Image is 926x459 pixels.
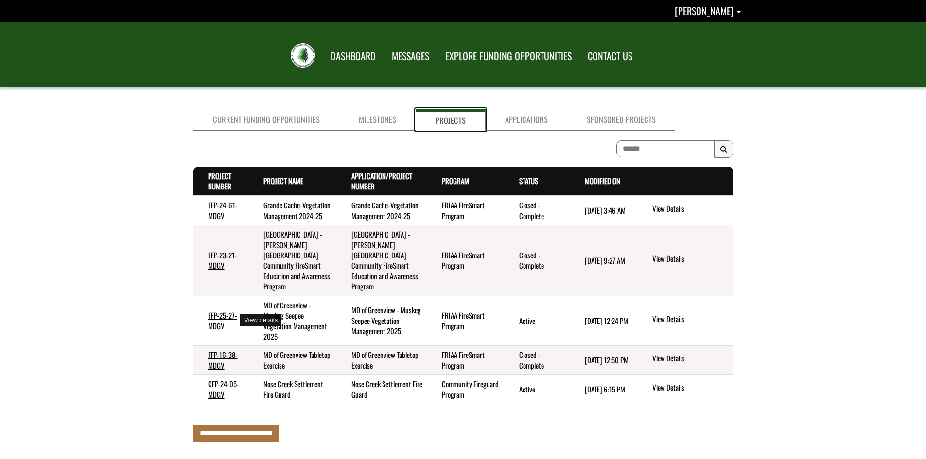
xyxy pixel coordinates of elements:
time: [DATE] 6:15 PM [585,384,625,394]
td: 7/26/2023 12:50 PM [570,346,636,375]
a: Sponsored Projects [567,109,675,131]
td: action menu [636,196,733,225]
div: View details [240,314,281,326]
time: [DATE] 9:27 AM [585,255,625,266]
td: FFP-23-21-MDGV [193,225,249,296]
td: MD of Greenview Tabletop Exercise [249,346,337,375]
td: Closed - Complete [505,346,570,375]
a: Applications [486,109,567,131]
button: Search Results [714,140,733,158]
td: FFP-25-27-MDGV [193,296,249,346]
nav: Main Navigation [322,41,640,68]
td: Grande Cache-Vegetation Management 2024-25 [249,196,337,225]
td: 7/18/2025 6:15 PM [570,375,636,404]
time: [DATE] 12:50 PM [585,355,629,365]
td: action menu [636,296,733,346]
td: Closed - Complete [505,196,570,225]
td: Nose Creek Settlement Fire Guard [249,375,337,404]
a: Modified On [585,175,620,186]
td: action menu [636,225,733,296]
td: FRIAA FireSmart Program [427,225,505,296]
a: MESSAGES [384,44,437,68]
td: Active [505,375,570,404]
a: Milestones [339,109,416,131]
td: Grande Cache-Vegetation Management 2024-25 [337,196,427,225]
td: CFP-24-05-MDGV [193,375,249,404]
td: FFP-16-38-MDGV [193,346,249,375]
td: Closed - Complete [505,225,570,296]
a: Project Number [208,170,231,191]
a: DASHBOARD [323,44,383,68]
td: MD of Greenview - Muskeg Seepee Vegetation Management 2025 [249,296,337,346]
time: [DATE] 12:24 PM [585,315,628,326]
td: FRIAA FireSmart Program [427,346,505,375]
a: Application/Project Number [351,170,412,191]
a: Program [442,175,469,186]
td: 7/4/2025 9:27 AM [570,225,636,296]
a: View details [652,382,729,394]
td: FFP-24-61-MDGV [193,196,249,225]
td: Greenview - Sturgeon Heights Community FireSmart Education and Awareness Program [337,225,427,296]
a: Wayne Brown [675,3,741,18]
input: To search on partial text, use the asterisk (*) wildcard character. [616,140,715,157]
th: Actions [636,167,733,196]
td: Community Fireguard Program [427,375,505,404]
a: Status [519,175,538,186]
a: CFP-24-05-MDGV [208,378,239,399]
a: CONTACT US [580,44,640,68]
td: action menu [636,346,733,375]
td: action menu [636,375,733,404]
span: [PERSON_NAME] [675,3,734,18]
a: Projects [416,109,486,131]
a: View details [652,204,729,215]
td: Active [505,296,570,346]
td: 8/11/2025 3:46 AM [570,196,636,225]
a: View details [652,353,729,365]
td: Greenview - Sturgeon Heights Community FireSmart Education and Awareness Program [249,225,337,296]
a: EXPLORE FUNDING OPPORTUNITIES [438,44,579,68]
td: MD of Greenview Tabletop Exercise [337,346,427,375]
a: View details [652,314,729,325]
td: FRIAA FireSmart Program [427,296,505,346]
a: FFP-24-61-MDGV [208,200,238,221]
a: FFP-23-21-MDGV [208,250,237,271]
a: FFP-16-38-MDGV [208,349,238,370]
a: FFP-25-27-MDGV [208,310,237,331]
img: FRIAA Submissions Portal [291,43,315,68]
td: MD of Greenview - Muskeg Seepee Vegetation Management 2025 [337,296,427,346]
td: Nose Creek Settlement Fire Guard [337,375,427,404]
td: FRIAA FireSmart Program [427,196,505,225]
time: [DATE] 3:46 AM [585,205,626,216]
a: Project Name [263,175,303,186]
a: Current Funding Opportunities [193,109,339,131]
td: 7/11/2025 12:24 PM [570,296,636,346]
a: View details [652,254,729,265]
